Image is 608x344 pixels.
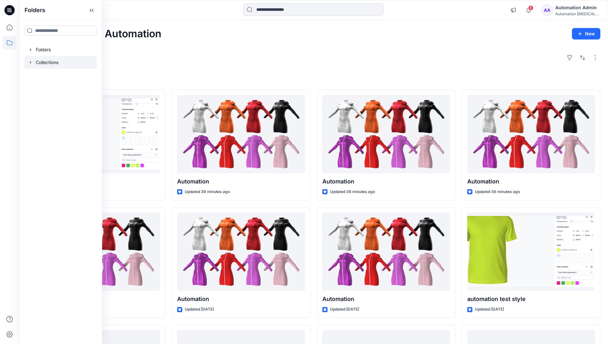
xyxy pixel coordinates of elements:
p: Automation [322,177,450,186]
p: Automation [177,295,305,304]
h4: Styles [27,75,600,83]
a: Automation [177,212,305,291]
a: Automation [322,212,450,291]
p: Updated 36 minutes ago [330,189,375,195]
div: Automation Admin [555,4,600,11]
p: automation test style [467,295,595,304]
p: Updated 36 minutes ago [475,189,520,195]
a: Automation [177,95,305,174]
div: AA [541,4,553,16]
p: Updated [DATE] [185,306,214,313]
p: Automation [177,177,305,186]
a: Automation [467,95,595,174]
button: New [572,28,600,39]
p: Automation [467,177,595,186]
p: Automation [322,295,450,304]
p: Updated [DATE] [475,306,504,313]
p: Updated [DATE] [330,306,359,313]
a: Automation [322,95,450,174]
p: Updated 36 minutes ago [185,189,230,195]
div: Automation [MEDICAL_DATA]... [555,11,600,16]
span: 8 [528,5,533,11]
a: automation test style [467,212,595,291]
